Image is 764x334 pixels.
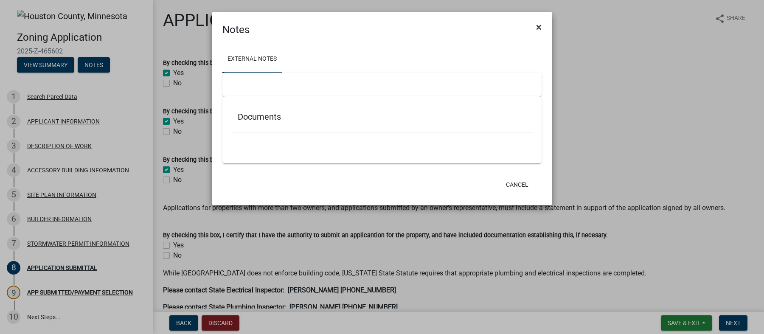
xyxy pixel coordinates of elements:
a: External Notes [222,46,282,73]
h4: Notes [222,22,250,37]
button: Cancel [499,177,535,192]
button: Close [529,15,548,39]
span: × [536,21,542,33]
h5: Documents [238,112,526,122]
